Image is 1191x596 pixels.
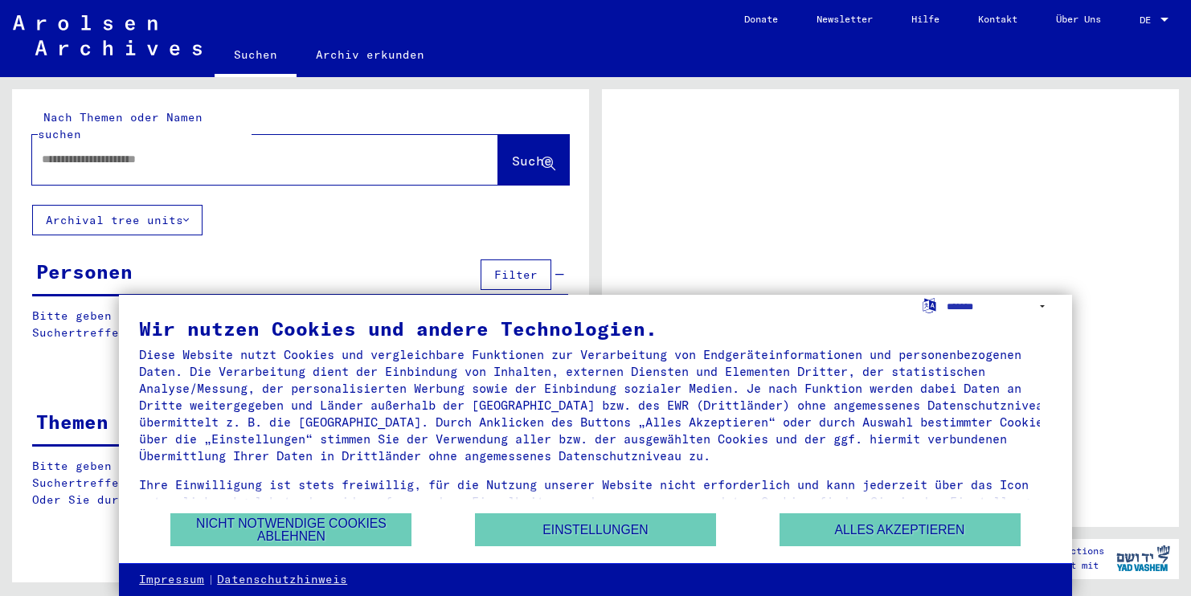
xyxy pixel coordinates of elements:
mat-label: Nach Themen oder Namen suchen [38,110,203,141]
span: Filter [494,267,538,282]
button: Suche [498,135,569,185]
a: Suchen [215,35,297,77]
span: DE [1140,14,1157,26]
button: Nicht notwendige Cookies ablehnen [170,513,411,546]
div: Ihre Einwilligung ist stets freiwillig, für die Nutzung unserer Website nicht erforderlich und ka... [139,476,1052,527]
select: Sprache auswählen [947,295,1052,318]
button: Alles akzeptieren [780,513,1021,546]
a: Datenschutzhinweis [217,572,347,588]
div: Personen [36,257,133,286]
span: Suche [512,153,552,169]
button: Einstellungen [475,513,716,546]
label: Sprache auswählen [921,297,938,312]
img: Arolsen_neg.svg [13,15,202,55]
a: Archiv erkunden [297,35,444,74]
div: Themen [36,407,108,436]
div: Diese Website nutzt Cookies und vergleichbare Funktionen zur Verarbeitung von Endgeräteinformatio... [139,346,1052,464]
button: Archival tree units [32,205,203,235]
button: Filter [481,259,551,290]
img: yv_logo.png [1113,538,1173,578]
div: Wir nutzen Cookies und andere Technologien. [139,319,1052,338]
p: Bitte geben Sie einen Suchbegriff ein oder nutzen Sie die Filter, um Suchertreffer zu erhalten. [32,308,568,341]
a: Impressum [139,572,204,588]
p: Bitte geben Sie einen Suchbegriff ein oder nutzen Sie die Filter, um Suchertreffer zu erhalten. O... [32,458,569,508]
